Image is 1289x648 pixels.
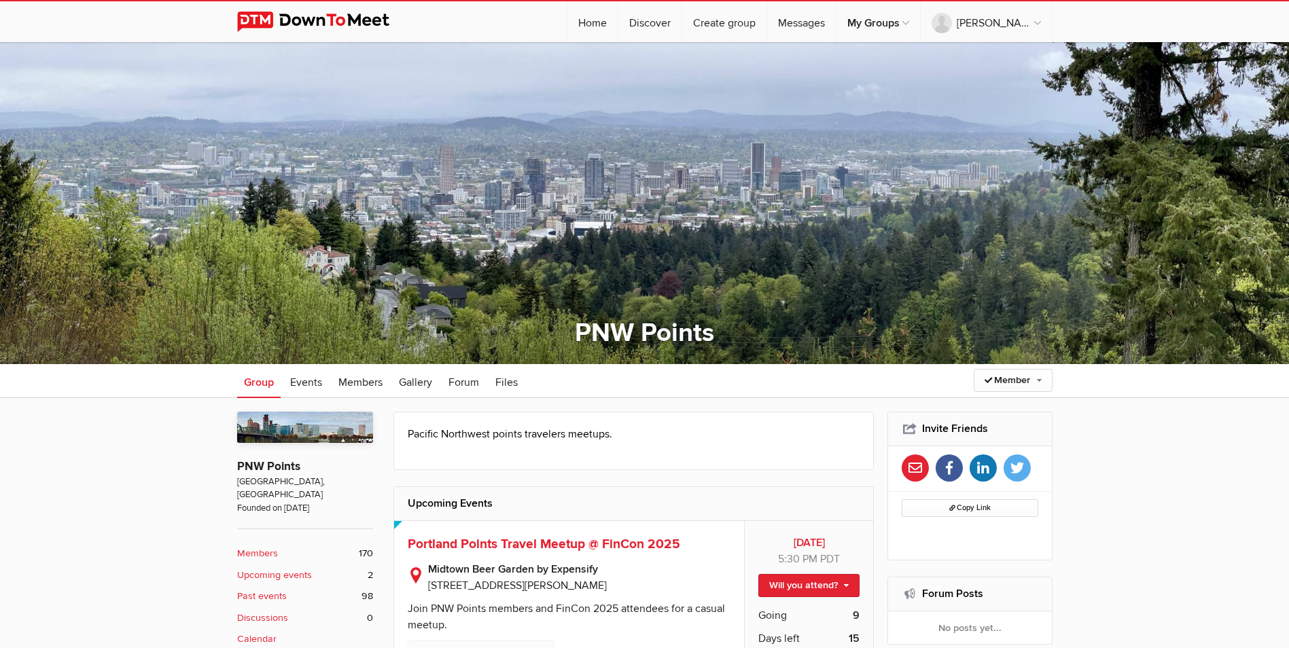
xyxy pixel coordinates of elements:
span: 0 [367,611,373,626]
span: 5:30 PM [778,552,817,566]
span: Copy Link [949,503,991,512]
a: [PERSON_NAME] [921,1,1052,42]
span: Group [244,376,274,389]
span: America/Los_Angeles [820,552,840,566]
a: Forum [442,364,486,398]
a: Home [567,1,618,42]
a: Members 170 [237,546,373,561]
b: Past events [237,589,287,604]
img: DownToMeet [237,12,410,32]
span: [STREET_ADDRESS][PERSON_NAME] [428,579,607,592]
a: Messages [767,1,836,42]
a: Discover [618,1,682,42]
span: [GEOGRAPHIC_DATA], [GEOGRAPHIC_DATA] [237,475,373,502]
b: [DATE] [758,535,860,551]
b: 9 [853,607,860,624]
span: Founded on [DATE] [237,502,373,515]
span: Going [758,607,787,624]
a: Events [283,364,329,398]
span: Days left [758,630,800,647]
a: Member [974,369,1053,392]
a: Portland Points Travel Meetup @ FinCon 2025 [408,536,680,552]
b: 15 [849,630,860,647]
a: Create group [682,1,766,42]
h2: Invite Friends [902,412,1038,445]
div: Join PNW Points members and FinCon 2025 attendees for a casual meetup. [408,602,725,632]
a: Upcoming events 2 [237,568,373,583]
b: Calendar [237,632,277,647]
a: Past events 98 [237,589,373,604]
span: 2 [368,568,373,583]
span: Events [290,376,322,389]
a: Forum Posts [922,587,983,600]
a: Members [332,364,389,398]
b: Discussions [237,611,288,626]
a: Discussions 0 [237,611,373,626]
button: Copy Link [902,499,1038,517]
span: Files [495,376,518,389]
span: Gallery [399,376,432,389]
b: Upcoming events [237,568,312,583]
b: Members [237,546,278,561]
span: Members [338,376,383,389]
p: Pacific Northwest points travelers meetups. [408,426,860,442]
a: Will you attend? [758,574,860,597]
span: Forum [448,376,479,389]
a: Gallery [392,364,439,398]
a: Files [489,364,525,398]
h2: Upcoming Events [408,487,860,520]
a: Group [237,364,281,398]
a: My Groups [836,1,920,42]
span: 170 [359,546,373,561]
span: 98 [361,589,373,604]
b: Midtown Beer Garden by Expensify [428,561,731,577]
a: Calendar [237,632,373,647]
div: No posts yet... [888,611,1052,644]
img: PNW Points [237,412,373,443]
